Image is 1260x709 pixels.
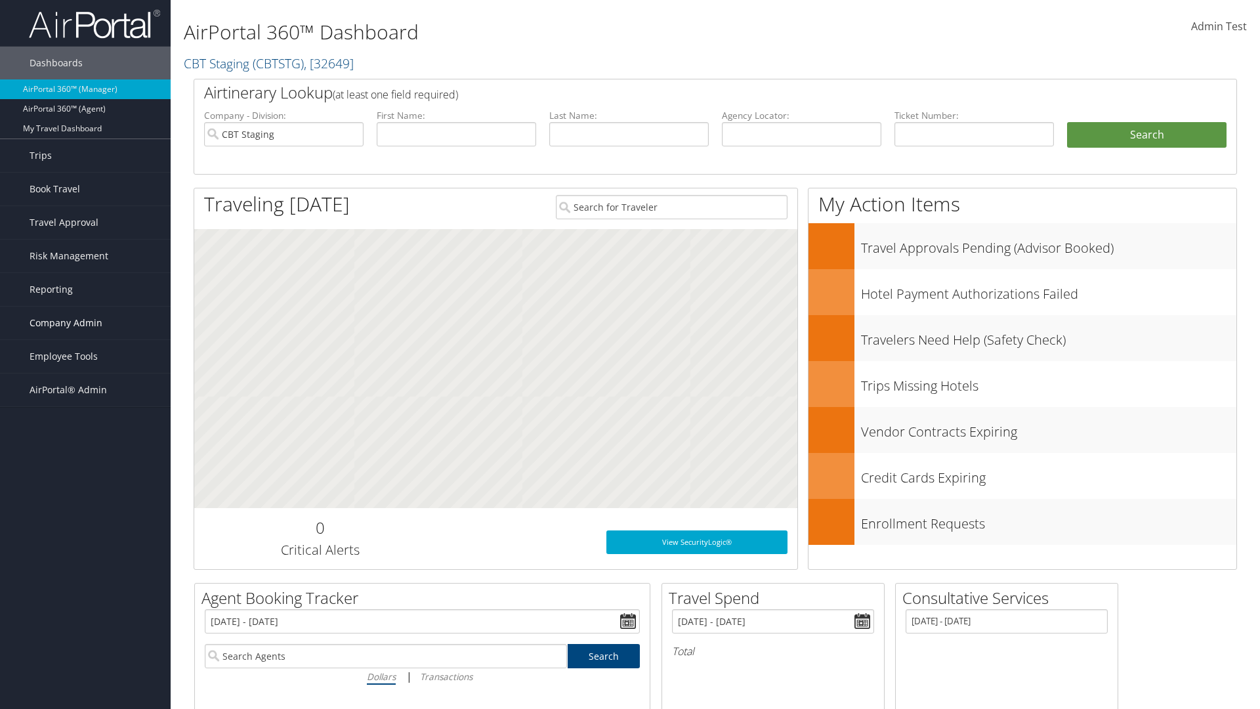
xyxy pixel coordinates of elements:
[204,109,364,122] label: Company - Division:
[669,587,884,609] h2: Travel Spend
[30,206,98,239] span: Travel Approval
[30,273,73,306] span: Reporting
[184,54,354,72] a: CBT Staging
[204,541,436,559] h3: Critical Alerts
[861,232,1236,257] h3: Travel Approvals Pending (Advisor Booked)
[568,644,640,668] a: Search
[606,530,787,554] a: View SecurityLogic®
[205,668,640,685] div: |
[30,173,80,205] span: Book Travel
[205,644,567,668] input: Search Agents
[808,407,1236,453] a: Vendor Contracts Expiring
[808,269,1236,315] a: Hotel Payment Authorizations Failed
[808,315,1236,361] a: Travelers Need Help (Safety Check)
[861,324,1236,349] h3: Travelers Need Help (Safety Check)
[30,240,108,272] span: Risk Management
[861,462,1236,487] h3: Credit Cards Expiring
[902,587,1118,609] h2: Consultative Services
[894,109,1054,122] label: Ticket Number:
[808,190,1236,218] h1: My Action Items
[204,517,436,539] h2: 0
[1191,19,1247,33] span: Admin Test
[333,87,458,102] span: (at least one field required)
[30,340,98,373] span: Employee Tools
[1191,7,1247,47] a: Admin Test
[253,54,304,72] span: ( CBTSTG )
[377,109,536,122] label: First Name:
[722,109,881,122] label: Agency Locator:
[861,508,1236,533] h3: Enrollment Requests
[30,47,83,79] span: Dashboards
[204,190,350,218] h1: Traveling [DATE]
[861,278,1236,303] h3: Hotel Payment Authorizations Failed
[549,109,709,122] label: Last Name:
[808,223,1236,269] a: Travel Approvals Pending (Advisor Booked)
[30,139,52,172] span: Trips
[861,370,1236,395] h3: Trips Missing Hotels
[861,416,1236,441] h3: Vendor Contracts Expiring
[184,18,892,46] h1: AirPortal 360™ Dashboard
[808,453,1236,499] a: Credit Cards Expiring
[204,81,1140,104] h2: Airtinerary Lookup
[30,307,102,339] span: Company Admin
[672,644,874,658] h6: Total
[201,587,650,609] h2: Agent Booking Tracker
[1067,122,1227,148] button: Search
[29,9,160,39] img: airportal-logo.png
[367,670,396,683] i: Dollars
[420,670,472,683] i: Transactions
[808,361,1236,407] a: Trips Missing Hotels
[30,374,107,406] span: AirPortal® Admin
[556,195,787,219] input: Search for Traveler
[304,54,354,72] span: , [ 32649 ]
[808,499,1236,545] a: Enrollment Requests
